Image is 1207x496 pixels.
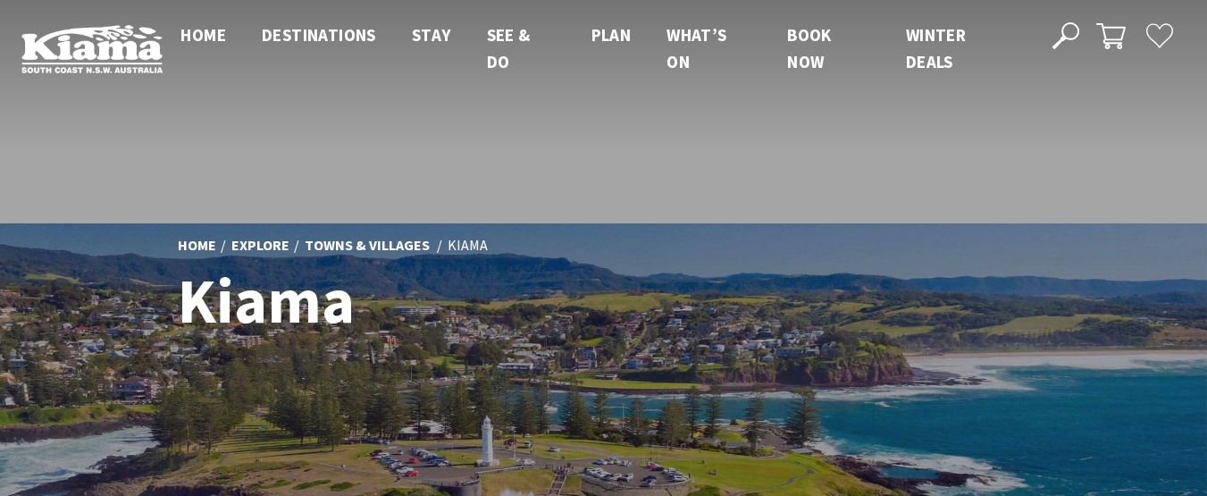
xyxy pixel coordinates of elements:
h1: Kiama [178,266,683,335]
span: Destinations [262,24,376,46]
span: Plan [591,24,632,46]
span: Winter Deals [906,24,966,72]
a: Explore [231,236,289,256]
a: Home [178,236,216,256]
span: Stay [412,24,451,46]
li: Kiama [448,234,488,257]
span: Book now [787,24,832,72]
a: Towns & Villages [305,236,430,256]
img: Kiama Logo [21,24,163,73]
span: See & Do [487,24,531,72]
span: Home [180,24,226,46]
nav: Main Menu [163,21,1032,76]
span: What’s On [666,24,726,72]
